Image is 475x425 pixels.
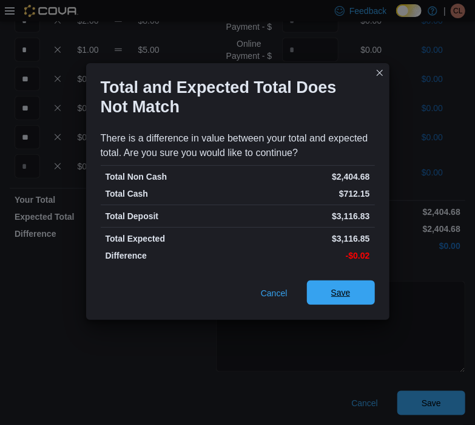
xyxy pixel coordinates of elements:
[372,66,387,80] button: Closes this modal window
[240,188,370,200] p: $712.15
[101,131,375,160] div: There is a difference in value between your total and expected total. Are you sure you would like...
[261,287,288,299] span: Cancel
[240,171,370,183] p: $2,404.68
[307,280,375,305] button: Save
[106,250,235,262] p: Difference
[106,233,235,245] p: Total Expected
[240,250,370,262] p: -$0.02
[240,233,370,245] p: $3,116.85
[106,171,235,183] p: Total Non Cash
[101,78,365,117] h1: Total and Expected Total Does Not Match
[331,287,351,299] span: Save
[256,281,292,305] button: Cancel
[106,188,235,200] p: Total Cash
[240,210,370,222] p: $3,116.83
[106,210,235,222] p: Total Deposit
